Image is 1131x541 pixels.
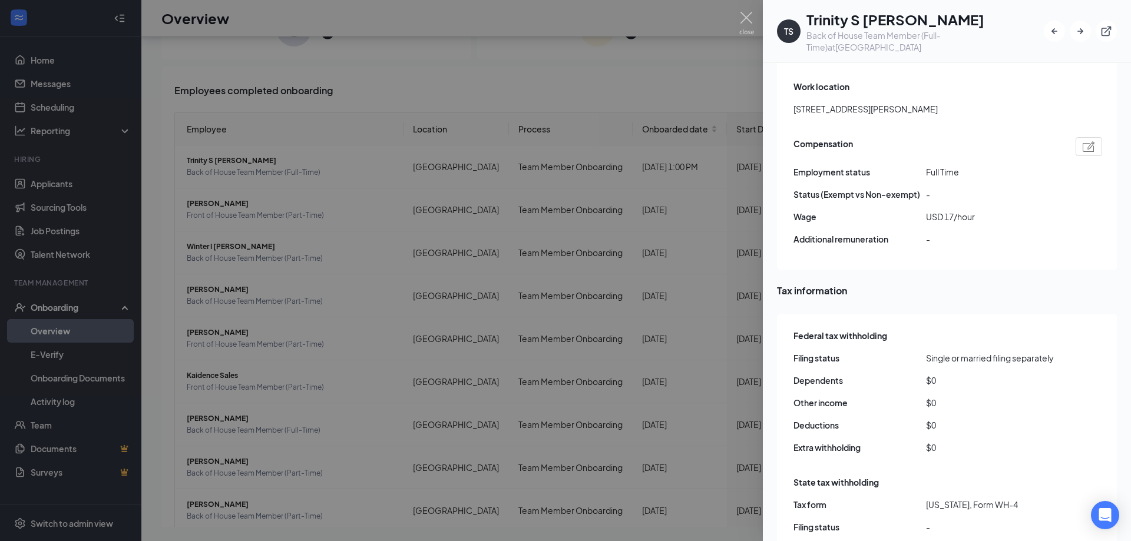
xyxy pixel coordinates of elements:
button: ExternalLink [1096,21,1117,42]
svg: ArrowRight [1074,25,1086,37]
span: USD 17/hour [926,210,1059,223]
span: Single or married filing separately [926,351,1059,364]
span: Compensation [793,137,853,156]
span: [STREET_ADDRESS][PERSON_NAME] [793,102,938,115]
span: Status (Exempt vs Non-exempt) [793,188,926,201]
span: Wage [793,210,926,223]
span: Other income [793,396,926,409]
button: ArrowLeftNew [1044,21,1065,42]
div: Open Intercom Messenger [1091,501,1119,529]
span: Work location [793,80,849,93]
span: Federal tax withholding [793,329,887,342]
span: [US_STATE], Form WH-4 [926,498,1059,511]
div: Back of House Team Member (Full-Time) at [GEOGRAPHIC_DATA] [806,29,1044,53]
span: Full Time [926,165,1059,178]
span: Additional remuneration [793,233,926,245]
span: Filing status [793,351,926,364]
span: Dependents [793,374,926,387]
span: $0 [926,396,1059,409]
span: $0 [926,374,1059,387]
span: Deductions [793,419,926,432]
span: - [926,233,1059,245]
span: Tax form [793,498,926,511]
span: $0 [926,419,1059,432]
h1: Trinity S [PERSON_NAME] [806,9,1044,29]
div: TS [784,25,793,37]
svg: ArrowLeftNew [1049,25,1060,37]
svg: ExternalLink [1100,25,1112,37]
span: $0 [926,441,1059,454]
span: Extra withholding [793,441,926,454]
span: Employment status [793,165,926,178]
span: - [926,188,1059,201]
span: State tax withholding [793,476,879,489]
button: ArrowRight [1070,21,1091,42]
span: Tax information [777,283,1117,298]
span: Filing status [793,520,926,533]
span: - [926,520,1059,533]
